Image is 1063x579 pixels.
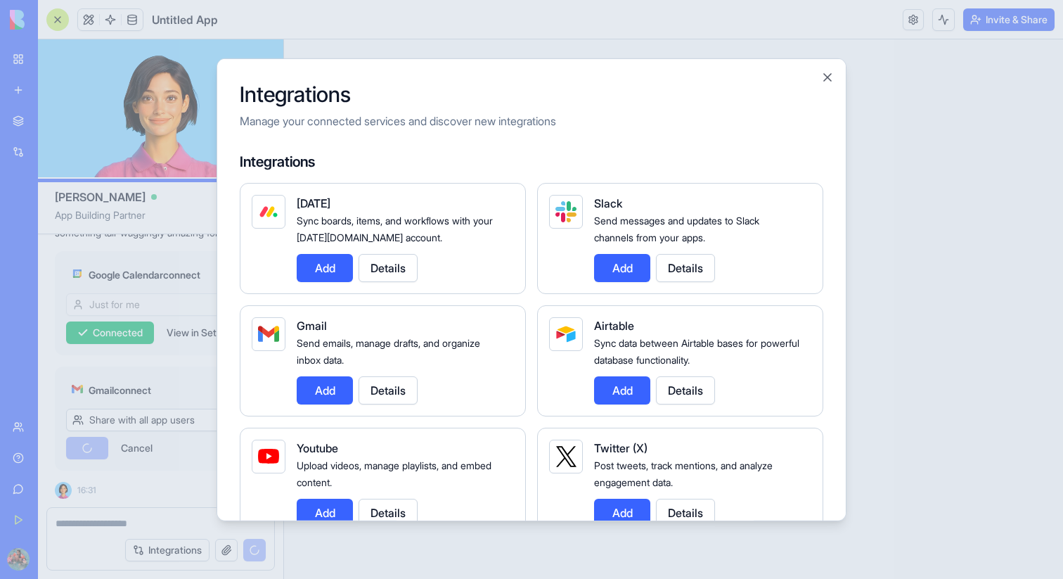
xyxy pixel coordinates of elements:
span: Sync data between Airtable bases for powerful database functionality. [594,336,799,365]
button: Details [359,253,418,281]
span: Slack [594,196,622,210]
button: Details [656,253,715,281]
button: Details [359,376,418,404]
button: Add [297,253,353,281]
span: Send emails, manage drafts, and organize inbox data. [297,336,480,365]
h4: Integrations [240,151,823,171]
span: Send messages and updates to Slack channels from your apps. [594,214,759,243]
button: Add [297,498,353,526]
h2: Integrations [240,81,823,106]
button: Add [594,376,650,404]
button: Details [656,376,715,404]
button: Add [594,498,650,526]
button: Add [594,253,650,281]
span: Airtable [594,318,634,332]
span: Upload videos, manage playlists, and embed content. [297,459,491,488]
button: Add [297,376,353,404]
span: Gmail [297,318,327,332]
button: Details [656,498,715,526]
button: Details [359,498,418,526]
p: Manage your connected services and discover new integrations [240,112,823,129]
span: Post tweets, track mentions, and analyze engagement data. [594,459,773,488]
span: Twitter (X) [594,440,648,454]
span: Sync boards, items, and workflows with your [DATE][DOMAIN_NAME] account. [297,214,493,243]
span: Youtube [297,440,338,454]
span: [DATE] [297,196,330,210]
